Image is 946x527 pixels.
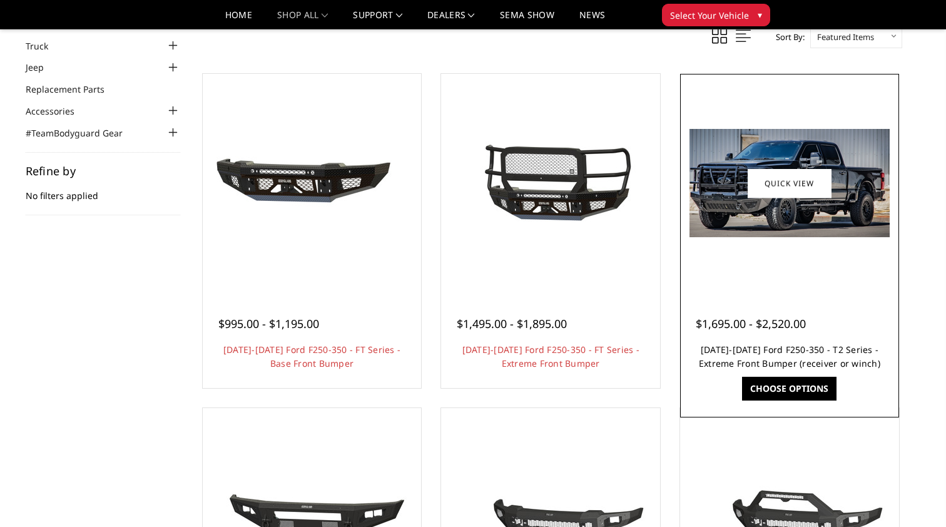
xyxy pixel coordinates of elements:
[218,316,319,331] span: $995.00 - $1,195.00
[758,8,762,21] span: ▾
[26,165,181,177] h5: Refine by
[457,316,567,331] span: $1,495.00 - $1,895.00
[225,11,252,29] a: Home
[26,126,138,140] a: #TeamBodyguard Gear
[211,136,412,230] img: 2023-2025 Ford F250-350 - FT Series - Base Front Bumper
[883,467,946,527] iframe: Chat Widget
[662,4,770,26] button: Select Your Vehicle
[670,9,749,22] span: Select Your Vehicle
[699,344,880,369] a: [DATE]-[DATE] Ford F250-350 - T2 Series - Extreme Front Bumper (receiver or winch)
[223,344,400,369] a: [DATE]-[DATE] Ford F250-350 - FT Series - Base Front Bumper
[579,11,605,29] a: News
[353,11,402,29] a: Support
[206,77,419,290] a: 2023-2025 Ford F250-350 - FT Series - Base Front Bumper
[689,129,890,237] img: 2023-2026 Ford F250-350 - T2 Series - Extreme Front Bumper (receiver or winch)
[696,316,806,331] span: $1,695.00 - $2,520.00
[26,83,120,96] a: Replacement Parts
[742,377,837,401] a: Choose Options
[500,11,554,29] a: SEMA Show
[444,77,657,290] a: 2023-2026 Ford F250-350 - FT Series - Extreme Front Bumper 2023-2026 Ford F250-350 - FT Series - ...
[769,28,805,46] label: Sort By:
[26,165,181,215] div: No filters applied
[26,105,90,118] a: Accessories
[26,39,64,53] a: Truck
[748,168,832,198] a: Quick view
[427,11,475,29] a: Dealers
[26,61,59,74] a: Jeep
[277,11,328,29] a: shop all
[683,77,896,290] a: 2023-2026 Ford F250-350 - T2 Series - Extreme Front Bumper (receiver or winch) 2023-2026 Ford F25...
[462,344,639,369] a: [DATE]-[DATE] Ford F250-350 - FT Series - Extreme Front Bumper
